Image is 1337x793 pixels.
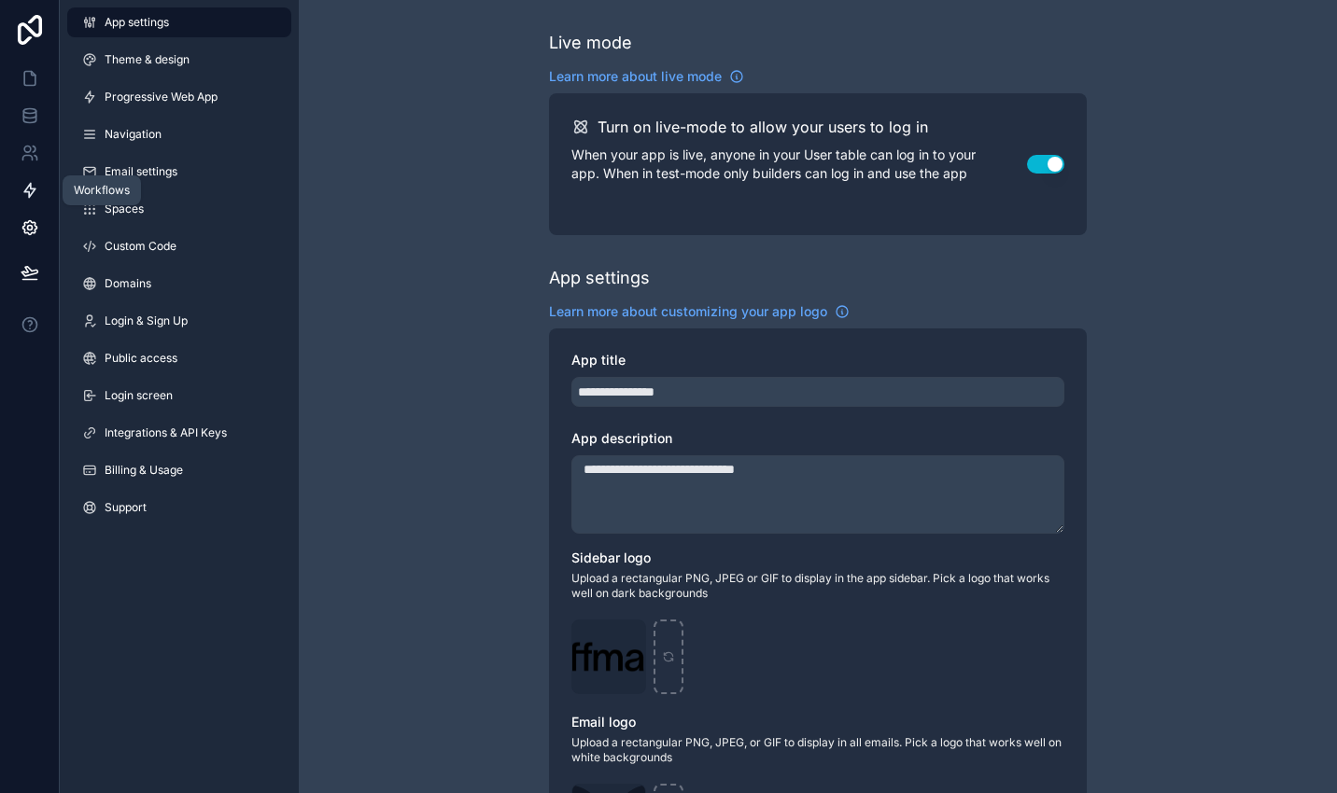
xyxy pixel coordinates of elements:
[67,231,291,261] a: Custom Code
[67,82,291,112] a: Progressive Web App
[549,265,650,291] div: App settings
[571,714,636,730] span: Email logo
[549,67,744,86] a: Learn more about live mode
[105,127,162,142] span: Navigation
[105,202,144,216] span: Spaces
[67,306,291,336] a: Login & Sign Up
[105,90,218,104] span: Progressive Web App
[105,239,176,254] span: Custom Code
[67,194,291,224] a: Spaces
[105,425,227,440] span: Integrations & API Keys
[571,430,672,446] span: App description
[549,30,632,56] div: Live mode
[549,67,722,86] span: Learn more about live mode
[67,45,291,75] a: Theme & design
[105,164,177,179] span: Email settings
[105,313,188,328] span: Login & Sign Up
[105,15,169,30] span: App settings
[67,493,291,522] a: Support
[598,116,928,138] h2: Turn on live-mode to allow your users to log in
[74,183,130,198] div: Workflows
[549,302,827,321] span: Learn more about customizing your app logo
[67,119,291,149] a: Navigation
[571,571,1064,601] span: Upload a rectangular PNG, JPEG or GIF to display in the app sidebar. Pick a logo that works well ...
[571,146,1027,183] p: When your app is live, anyone in your User table can log in to your app. When in test-mode only b...
[105,351,177,366] span: Public access
[105,52,190,67] span: Theme & design
[67,455,291,485] a: Billing & Usage
[105,388,173,403] span: Login screen
[67,157,291,187] a: Email settings
[67,7,291,37] a: App settings
[67,381,291,410] a: Login screen
[105,463,183,478] span: Billing & Usage
[105,276,151,291] span: Domains
[105,500,147,515] span: Support
[549,302,850,321] a: Learn more about customizing your app logo
[67,343,291,373] a: Public access
[571,735,1064,765] span: Upload a rectangular PNG, JPEG, or GIF to display in all emails. Pick a logo that works well on w...
[67,269,291,299] a: Domains
[571,352,626,368] span: App title
[67,418,291,448] a: Integrations & API Keys
[571,550,651,565] span: Sidebar logo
